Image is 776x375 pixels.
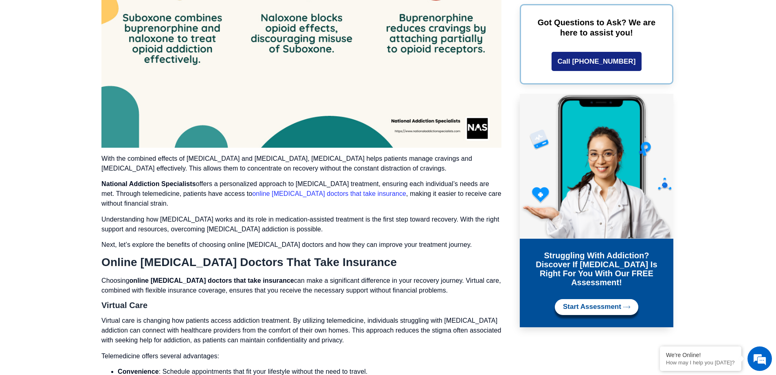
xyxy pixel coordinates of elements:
div: Chat with us now [55,43,149,53]
span: Call [PHONE_NUMBER] [558,58,636,65]
a: online [MEDICAL_DATA] doctors that take insurance [252,190,406,197]
img: Online Suboxone Treatment - Opioid Addiction Treatment using phone [520,94,673,239]
h3: Virtual Care [101,301,501,309]
p: Understanding how [MEDICAL_DATA] works and its role in medication-assisted treatment is the first... [101,215,501,234]
p: Next, let’s explore the benefits of choosing online [MEDICAL_DATA] doctors and how they can impro... [101,240,501,250]
p: How may I help you today? [666,359,735,366]
textarea: Type your message and hit 'Enter' [4,223,155,251]
p: Got Questions to Ask? We are here to assist you! [533,18,660,38]
p: Choosing can make a significant difference in your recovery journey. Virtual care, combined with ... [101,276,501,295]
strong: National Addiction Specialists [101,180,196,187]
strong: online [MEDICAL_DATA] doctors that take insurance [129,277,294,284]
a: Call [PHONE_NUMBER] [552,52,642,71]
strong: Convenience [118,368,159,375]
p: offers a personalized approach to [MEDICAL_DATA] treatment, ensuring each individual’s needs are ... [101,179,501,209]
p: Virtual care is changing how patients access addiction treatment. By utilizing telemedicine, indi... [101,316,501,345]
div: Minimize live chat window [134,4,153,24]
p: Telemedicine offers several advantages: [101,351,501,361]
div: Navigation go back [9,42,21,54]
span: We're online! [47,103,112,185]
p: With the combined effects of [MEDICAL_DATA] and [MEDICAL_DATA], [MEDICAL_DATA] helps patients man... [101,154,501,173]
h2: Online [MEDICAL_DATA] Doctors That Take Insurance [101,255,501,269]
span: Start Assessment [563,303,621,311]
h3: Struggling with addiction? Discover if [MEDICAL_DATA] is right for you with our FREE Assessment! [526,251,667,287]
div: We're Online! [666,352,735,358]
a: Start Assessment [555,299,638,315]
